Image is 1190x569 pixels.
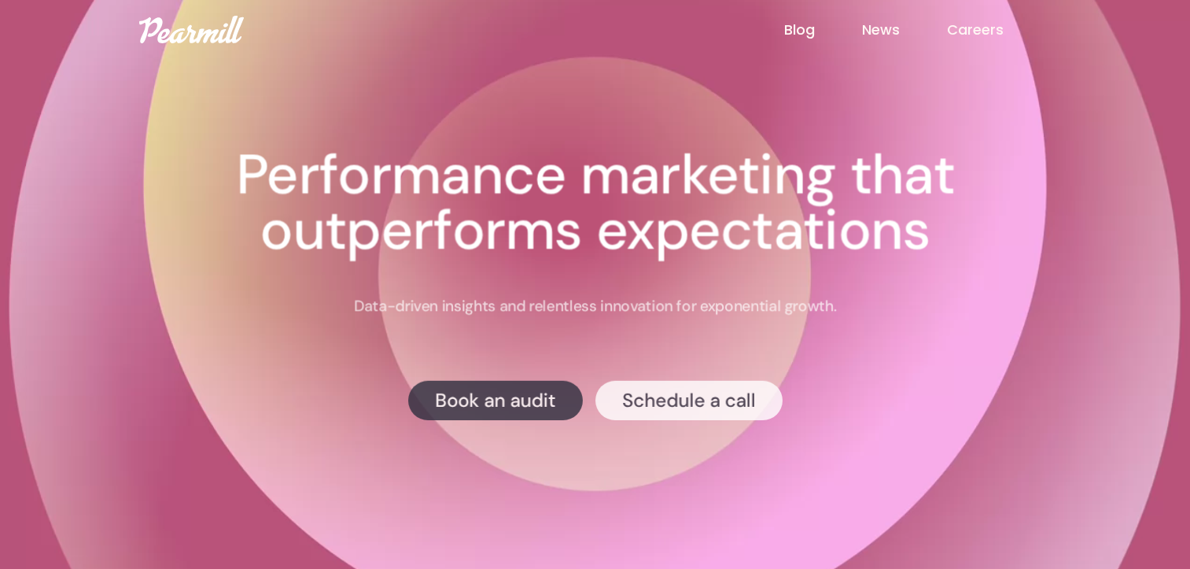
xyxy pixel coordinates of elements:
p: Data-driven insights and relentless innovation for exponential growth. [354,297,836,317]
h1: Performance marketing that outperforms expectations [152,148,1038,259]
a: Careers [947,20,1051,40]
a: News [862,20,947,40]
a: Schedule a call [595,381,783,420]
a: Book an audit [408,381,583,420]
a: Blog [784,20,862,40]
img: Pearmill logo [139,16,244,43]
